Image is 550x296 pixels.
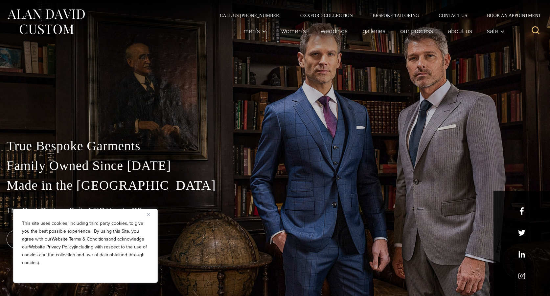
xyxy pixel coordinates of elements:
[52,236,108,243] a: Website Terms & Conditions
[363,13,429,18] a: Bespoke Tailoring
[7,230,99,248] a: book an appointment
[243,28,266,34] span: Men’s
[7,7,85,36] img: Alan David Custom
[487,28,505,34] span: Sale
[429,13,477,18] a: Contact Us
[210,13,543,18] nav: Secondary Navigation
[147,210,155,218] button: Close
[7,206,543,215] h1: The Best Custom Suits NYC Has to Offer
[528,23,543,39] button: View Search Form
[290,13,363,18] a: Oxxford Collection
[355,24,393,37] a: Galleries
[441,24,480,37] a: About Us
[477,13,543,18] a: Book an Appointment
[147,213,150,216] img: Close
[22,220,149,267] p: This site uses cookies, including third party cookies, to give you the best possible experience. ...
[313,24,355,37] a: weddings
[274,24,313,37] a: Women’s
[236,24,508,37] nav: Primary Navigation
[210,13,290,18] a: Call Us [PHONE_NUMBER]
[7,136,543,195] p: True Bespoke Garments Family Owned Since [DATE] Made in the [GEOGRAPHIC_DATA]
[393,24,441,37] a: Our Process
[29,243,74,250] a: Website Privacy Policy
